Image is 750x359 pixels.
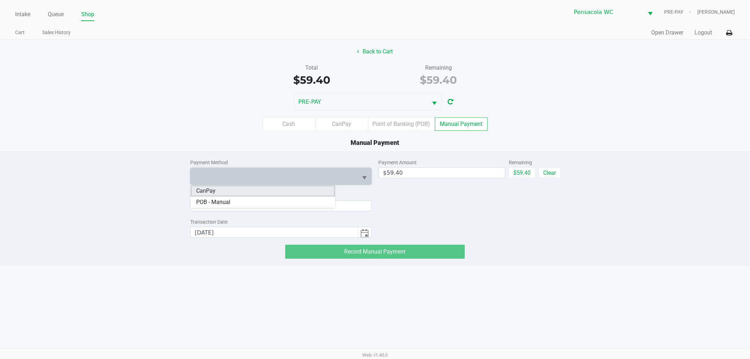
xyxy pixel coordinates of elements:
[379,159,506,166] div: Payment Amount
[380,64,497,72] div: Remaining
[315,117,368,131] label: CanPay
[643,4,657,20] button: Select
[190,159,372,166] div: Payment Method
[254,64,370,72] div: Total
[509,159,535,166] div: Remaining
[285,245,465,259] app-submit-button: Record Manual Payment
[363,352,388,358] span: Web: v1.40.0
[299,98,424,106] span: PRE-PAY
[191,227,358,238] input: null
[651,28,683,37] button: Open Drawer
[263,117,315,131] label: Cash
[664,8,697,16] span: PRE-PAY
[15,9,30,19] a: Intake
[574,8,639,17] span: Pensacola WC
[196,198,230,206] span: POB - Manual
[380,72,497,88] div: $59.40
[48,9,64,19] a: Queue
[539,167,560,178] button: Clear
[697,8,735,16] span: [PERSON_NAME]
[368,117,435,131] label: Point of Banking (POB)
[358,227,371,237] button: Toggle calendar
[190,218,372,226] div: Transaction Date
[509,167,535,178] button: $59.40
[435,117,488,131] label: Manual Payment
[81,9,94,19] a: Shop
[15,28,25,37] a: Cart
[42,28,71,37] a: Sales History
[694,28,712,37] button: Logout
[254,72,370,88] div: $59.40
[196,187,216,195] span: CanPay
[353,45,398,58] button: Back to Cart
[358,168,371,185] button: Select
[428,94,441,110] button: Select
